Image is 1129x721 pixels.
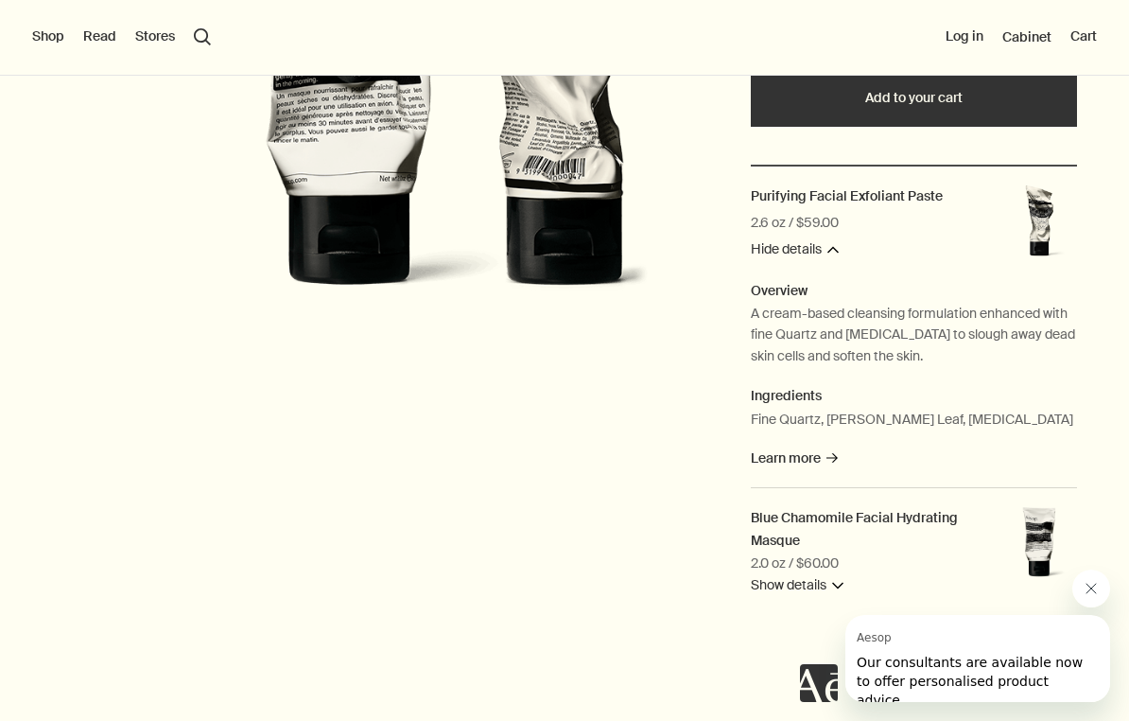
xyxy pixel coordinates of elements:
span: Our consultants are available now to offer personalised product advice. [11,40,237,93]
iframe: Close message from Aesop [1072,570,1110,607]
dd: Fine Quartz, [PERSON_NAME] Leaf, [MEDICAL_DATA] [751,409,1077,439]
button: Log in [946,27,983,46]
a: Purifying Facial Exfoliant Paste 2.6 oz / $59.00 [751,185,943,208]
button: Add to your cart - $119.00 [751,70,1077,127]
div: 2.0 oz / $60.00 [751,553,839,575]
img: Blue Chamomile Facial Hydrating Masque in 60ml tube. [1001,507,1077,583]
a: Cabinet [1002,28,1051,45]
div: 2.6 oz / $59.00 [751,212,839,235]
button: Stores [135,27,175,46]
img: Aesop’s Purifying Facial Exfoliant Paste in a squeezed tube [1001,185,1077,261]
a: Learn more [751,449,838,466]
div: Aesop says "Our consultants are available now to offer personalised product advice.". Open messag... [800,570,1110,702]
dd: A cream-based cleansing formulation enhanced with fine Quartz and [MEDICAL_DATA] to slough away d... [751,303,1077,376]
h2: Blue Chamomile Facial Hydrating Masque 2.0 oz / $60.00 [751,509,958,549]
h2: Purifying Facial Exfoliant Paste 2.6 oz / $59.00 [751,187,943,204]
button: Shop [32,27,64,46]
button: Cart [1070,27,1097,46]
dt: Ingredients [751,376,1077,406]
button: Read [83,27,116,46]
iframe: no content [800,664,838,702]
button: Hide details [751,238,839,261]
button: Show details [751,574,843,597]
button: Open search [194,28,211,45]
iframe: Message from Aesop [845,615,1110,702]
dt: Overview [751,280,1077,301]
a: Blue Chamomile Facial Hydrating Masque 2.0 oz / $60.00 [751,507,987,553]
